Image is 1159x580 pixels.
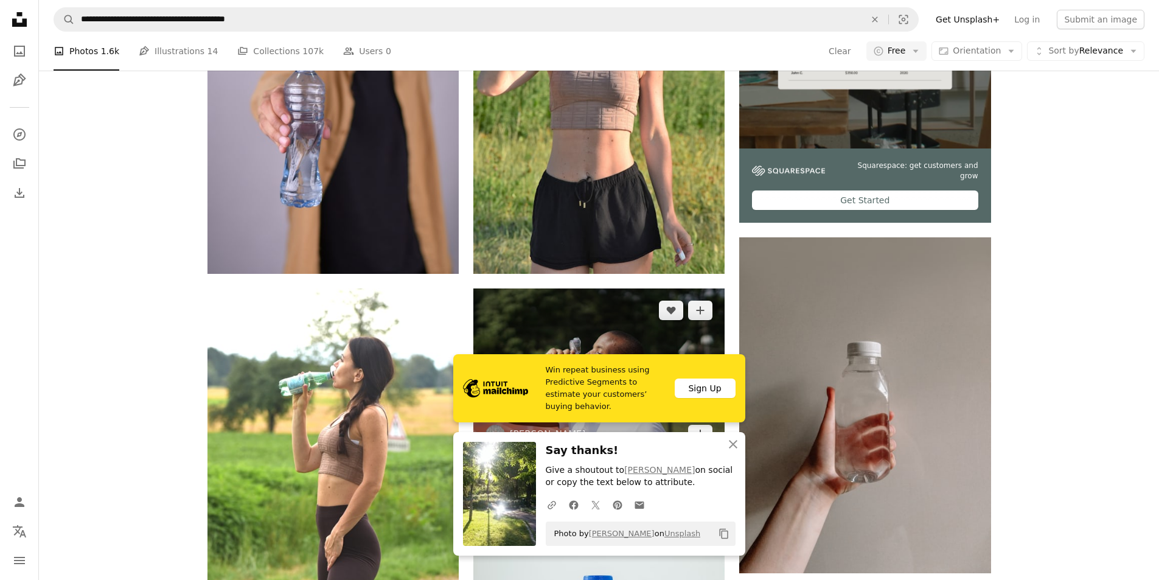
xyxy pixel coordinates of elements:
[54,8,75,31] button: Search Unsplash
[139,32,218,71] a: Illustrations 14
[659,301,683,320] button: Like
[1007,10,1047,29] a: Log in
[343,32,391,71] a: Users 0
[585,492,607,517] a: Share on Twitter
[752,166,825,176] img: file-1747939142011-51e5cc87e3c9
[207,80,459,91] a: a man holding a bottle of water in his hand
[714,523,734,544] button: Copy to clipboard
[675,379,736,398] div: Sign Up
[928,10,1007,29] a: Get Unsplash+
[7,181,32,205] a: Download History
[752,190,978,210] div: Get Started
[7,152,32,176] a: Collections
[463,379,528,397] img: file-1690386555781-336d1949dad1image
[828,41,852,61] button: Clear
[866,41,927,61] button: Free
[7,490,32,514] a: Log in / Sign up
[1057,10,1144,29] button: Submit an image
[688,301,712,320] button: Add to Collection
[207,44,218,58] span: 14
[546,464,736,489] p: Give a shoutout to on social or copy the text below to attribute.
[7,68,32,93] a: Illustrations
[7,548,32,573] button: Menu
[739,237,990,573] img: a hand holding a bottle
[953,46,1001,55] span: Orientation
[453,354,745,422] a: Win repeat business using Predictive Segments to estimate your customers’ buying behavior.Sign Up
[7,122,32,147] a: Explore
[861,8,888,31] button: Clear
[207,468,459,479] a: A woman standing in a field drinking from a bottle
[7,39,32,63] a: Photos
[7,519,32,543] button: Language
[54,7,919,32] form: Find visuals sitewide
[840,161,978,181] span: Squarespace: get customers and grow
[237,32,324,71] a: Collections 107k
[386,44,391,58] span: 0
[546,364,665,413] span: Win repeat business using Predictive Segments to estimate your customers’ buying behavior.
[546,442,736,459] h3: Say thanks!
[589,529,655,538] a: [PERSON_NAME]
[624,465,695,475] a: [PERSON_NAME]
[739,400,990,411] a: a hand holding a bottle
[1048,46,1079,55] span: Sort by
[628,492,650,517] a: Share over email
[1048,45,1123,57] span: Relevance
[473,80,725,91] a: a woman in a sports bra top drinking from a bottle
[664,529,700,538] a: Unsplash
[473,288,725,456] img: man in white crew neck t-shirt drinking from black sports bottle
[7,7,32,34] a: Home — Unsplash
[607,492,628,517] a: Share on Pinterest
[548,524,701,543] span: Photo by on
[889,8,918,31] button: Visual search
[888,45,906,57] span: Free
[931,41,1022,61] button: Orientation
[1027,41,1144,61] button: Sort byRelevance
[563,492,585,517] a: Share on Facebook
[302,44,324,58] span: 107k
